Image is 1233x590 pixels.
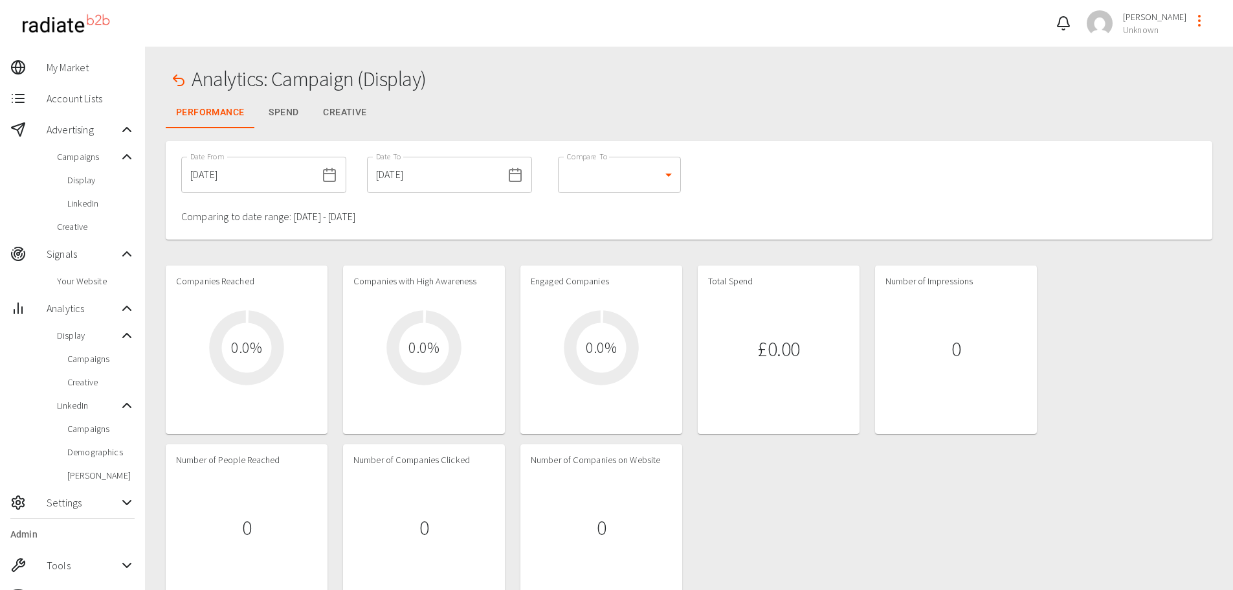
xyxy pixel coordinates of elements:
button: Creative [313,97,377,128]
h4: Number of Companies on Website [531,455,672,466]
h4: Total Spend [708,276,849,288]
label: Date From [190,151,224,162]
span: Settings [47,495,119,510]
img: a2ca95db2cb9c46c1606a9dd9918c8c6 [1087,10,1113,36]
h4: Number of People Reached [176,455,317,466]
input: dd/mm/yyyy [367,157,502,193]
h1: £0.00 [757,337,800,361]
span: Creative [67,376,135,389]
span: Unknown [1123,23,1186,36]
h2: 0.0 % [586,338,617,357]
span: Account Lists [47,91,135,106]
label: Compare To [567,151,608,162]
span: Your Website [57,275,135,288]
span: Tools [47,558,119,573]
span: Advertising [47,122,119,137]
span: Demographics [67,446,135,459]
span: LinkedIn [67,197,135,210]
span: Creative [57,220,135,233]
span: My Market [47,60,135,75]
button: profile-menu [1186,8,1212,34]
img: radiateb2b_logo_black.png [16,9,116,38]
button: Spend [254,97,313,128]
h4: Number of Impressions [885,276,1027,288]
h1: 0 [419,516,429,540]
div: Metrics Tabs [166,97,1212,128]
h2: 0.0 % [231,338,262,357]
span: Campaigns [57,150,119,163]
p: Comparing to date range: [DATE] - [DATE] [181,209,355,224]
span: Analytics [47,301,119,316]
span: [PERSON_NAME] [67,469,135,482]
span: Display [67,174,135,187]
span: Display [57,329,119,342]
h4: Companies with High Awareness [353,276,494,288]
label: Date To [376,151,401,162]
input: dd/mm/yyyy [181,157,317,193]
h2: 0.0 % [408,338,439,357]
span: Campaigns [67,352,135,365]
h1: 0 [242,516,252,540]
h4: Companies Reached [176,276,317,288]
h1: 0 [597,516,606,540]
div: ​ [558,157,681,193]
button: Performance [166,97,254,128]
h1: Analytics: Campaign (Display) [192,67,427,91]
h4: Engaged Companies [531,276,672,288]
span: Campaigns [67,422,135,435]
h4: Number of Companies Clicked [353,455,494,466]
h1: 0 [951,337,961,361]
span: [PERSON_NAME] [1123,10,1186,23]
span: LinkedIn [57,399,119,412]
span: Signals [47,246,119,262]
